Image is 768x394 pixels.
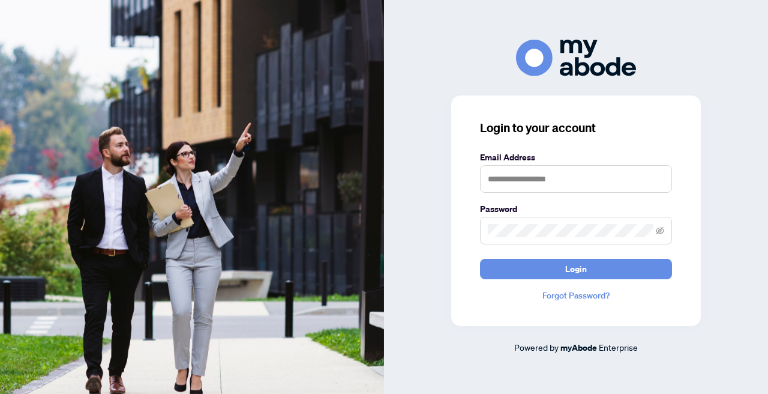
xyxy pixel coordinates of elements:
label: Email Address [480,151,672,164]
h3: Login to your account [480,120,672,136]
label: Password [480,202,672,216]
img: ma-logo [516,40,636,76]
a: Forgot Password? [480,289,672,302]
button: Login [480,259,672,279]
a: myAbode [560,341,597,354]
span: Enterprise [599,342,638,353]
span: Powered by [514,342,559,353]
span: Login [565,259,587,279]
span: eye-invisible [656,226,664,235]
